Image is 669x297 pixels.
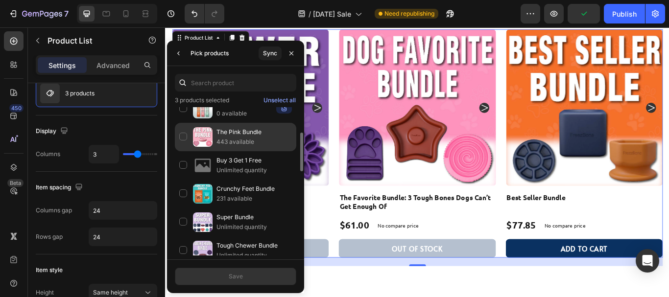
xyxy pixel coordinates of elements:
button: 7 [4,4,73,23]
p: No compare price [247,228,295,234]
div: Open Intercom Messenger [636,249,659,273]
div: $66.95 [8,223,44,239]
p: Unlimited quantity [216,222,292,232]
div: Save [229,272,243,281]
div: Height [36,288,54,297]
p: Product List [48,35,131,46]
p: No compare price [53,228,101,234]
img: collections [193,156,213,175]
p: No compare price [442,228,490,234]
button: Unselect all [263,95,296,105]
div: Undo/Redo [185,4,224,23]
h2: Best Seller Bundle [397,193,580,213]
div: Display [36,125,70,138]
div: Columns gap [36,206,72,215]
button: Carousel Next Arrow [560,88,572,100]
span: / [309,9,311,19]
p: Buy 3 Get 1 Free [216,156,292,165]
p: Tough Chewer Bundle [216,241,292,251]
div: Pick products [191,49,229,58]
div: Item style [36,266,63,274]
img: product feature img [40,84,60,103]
div: Rows gap [36,232,63,241]
button: Add To cart [397,247,580,269]
img: collections [193,212,213,232]
div: Item spacing [36,181,85,194]
p: 443 available [216,137,292,147]
button: Publish [604,4,645,23]
input: Auto [89,228,157,246]
button: Out Of Stock [202,247,385,269]
p: Unlimited quantity [216,251,292,260]
div: Unselect all [263,96,296,105]
button: Carousel Next Arrow [366,88,378,100]
p: The Pink Bundle [216,127,292,137]
div: Columns [36,150,60,159]
div: Beta [7,179,24,187]
p: Settings [48,60,76,70]
input: Search product [175,74,296,91]
div: $77.85 [397,223,433,239]
div: $61.00 [202,223,239,239]
div: Product List [20,8,57,17]
p: Unlimited quantity [216,165,292,175]
p: 7 [64,8,69,20]
iframe: Design area [165,27,669,297]
h2: The Favorite Bundle: 3 Tough Bones Dogs Can’t Get Enough Of [202,193,385,215]
button: Save [175,268,296,285]
input: Auto [89,202,157,219]
span: Need republishing [384,9,434,18]
p: Super Bundle [216,212,292,222]
input: Auto [89,145,119,163]
p: Advanced [96,60,130,70]
img: collections [193,184,213,204]
img: collections [193,99,213,118]
p: Crunchy Feet Bundle [216,184,292,194]
p: 0 available [216,109,272,118]
div: Out Of Stock [70,251,129,265]
span: [DATE] Sale [313,9,351,19]
div: Add To cart [461,251,516,265]
div: 450 [9,104,24,112]
button: Out Of Stock [8,247,191,269]
img: collections [193,241,213,260]
div: Out Of Stock [264,251,324,265]
div: Sync [263,49,277,58]
span: Same height [93,289,128,296]
h2: Flower Bundle [8,193,191,213]
div: Publish [612,9,637,19]
img: collections [193,127,213,147]
p: 3 products selected [175,95,229,105]
p: 231 available [216,194,292,204]
button: Sync [259,46,282,60]
p: 3 products [65,90,95,97]
button: Carousel Next Arrow [171,88,183,100]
